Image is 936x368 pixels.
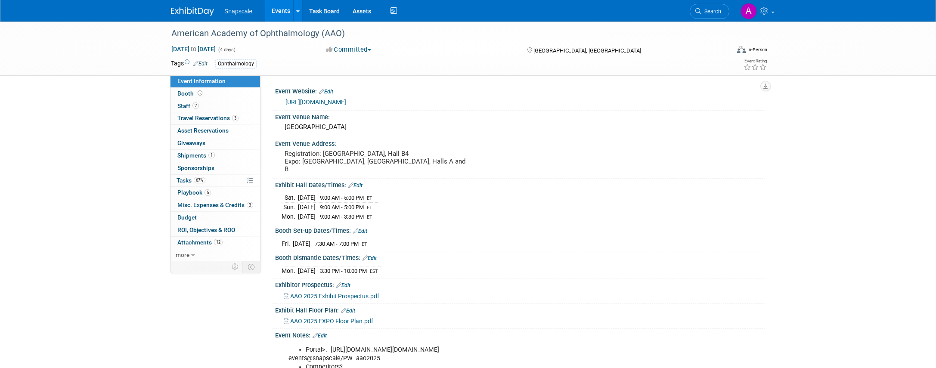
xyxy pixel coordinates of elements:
[170,249,260,261] a: more
[319,89,333,95] a: Edit
[176,251,189,258] span: more
[275,224,765,235] div: Booth Set-up Dates/Times:
[275,329,765,340] div: Event Notes:
[282,203,298,212] td: Sun.
[194,177,205,183] span: 67%
[275,137,765,148] div: Event Venue Address:
[170,150,260,162] a: Shipments1
[177,152,215,159] span: Shipments
[170,212,260,224] a: Budget
[193,61,208,67] a: Edit
[170,162,260,174] a: Sponsorships
[224,8,252,15] span: Snapscale
[247,202,253,208] span: 3
[177,102,199,109] span: Staff
[315,241,359,247] span: 7:30 AM - 7:00 PM
[215,59,257,68] div: Ophthalmology
[298,203,316,212] td: [DATE]
[690,4,729,19] a: Search
[275,278,765,290] div: Exhibitor Prospectus:
[747,46,767,53] div: In-Person
[170,224,260,236] a: ROI, Objectives & ROO
[298,266,316,275] td: [DATE]
[363,255,377,261] a: Edit
[177,214,197,221] span: Budget
[177,189,211,196] span: Playbook
[177,127,229,134] span: Asset Reservations
[170,137,260,149] a: Giveaways
[320,195,364,201] span: 9:00 AM - 5:00 PM
[362,241,367,247] span: ET
[177,239,223,246] span: Attachments
[320,204,364,210] span: 9:00 AM - 5:00 PM
[298,193,316,203] td: [DATE]
[282,212,298,221] td: Mon.
[367,195,372,201] span: ET
[336,282,350,288] a: Edit
[170,199,260,211] a: Misc. Expenses & Credits3
[285,150,470,173] pre: Registration: [GEOGRAPHIC_DATA], Hall B4 Expo: [GEOGRAPHIC_DATA], [GEOGRAPHIC_DATA], Halls A and B
[741,3,757,19] img: Alex Corrigan
[177,201,253,208] span: Misc. Expenses & Credits
[367,205,372,210] span: ET
[284,293,379,300] a: AAO 2025 Exhibit Prospectus.pdf
[282,193,298,203] td: Sat.
[679,45,767,58] div: Event Format
[196,90,204,96] span: Booth not reserved yet
[313,333,327,339] a: Edit
[170,112,260,124] a: Travel Reservations3
[189,46,198,53] span: to
[171,7,214,16] img: ExhibitDay
[323,45,375,54] button: Committed
[170,125,260,137] a: Asset Reservations
[285,99,346,105] a: [URL][DOMAIN_NAME]
[243,261,260,272] td: Toggle Event Tabs
[177,114,239,121] span: Travel Reservations
[205,189,211,196] span: 5
[170,175,260,187] a: Tasks67%
[744,59,767,63] div: Event Rating
[290,318,373,325] span: AAO 2025 EXPO Floor Plan.pdf
[170,75,260,87] a: Event Information
[208,152,215,158] span: 1
[177,164,214,171] span: Sponsorships
[217,47,236,53] span: (4 days)
[275,111,765,121] div: Event Venue Name:
[282,239,293,248] td: Fri.
[306,346,665,354] li: Portal>. [URL][DOMAIN_NAME][DOMAIN_NAME]
[284,318,373,325] a: AAO 2025 EXPO Floor Plan.pdf
[168,26,716,41] div: American Academy of Ophthalmology (AAO)
[353,228,367,234] a: Edit
[177,77,226,84] span: Event Information
[737,46,746,53] img: Format-Inperson.png
[228,261,243,272] td: Personalize Event Tab Strip
[170,88,260,100] a: Booth
[290,293,379,300] span: AAO 2025 Exhibit Prospectus.pdf
[177,139,205,146] span: Giveaways
[214,239,223,245] span: 12
[320,268,367,274] span: 3:30 PM - 10:00 PM
[533,47,641,54] span: [GEOGRAPHIC_DATA], [GEOGRAPHIC_DATA]
[367,214,372,220] span: ET
[298,212,316,221] td: [DATE]
[320,213,364,220] span: 9:00 AM - 3:30 PM
[275,304,765,315] div: Exhibit Hall Floor Plan:
[370,269,378,274] span: EST
[170,187,260,199] a: Playbook5
[701,8,721,15] span: Search
[275,179,765,190] div: Exhibit Hall Dates/Times:
[177,226,235,233] span: ROI, Objectives & ROO
[282,121,759,134] div: [GEOGRAPHIC_DATA]
[275,251,765,263] div: Booth Dismantle Dates/Times:
[171,59,208,69] td: Tags
[170,237,260,249] a: Attachments12
[275,85,765,96] div: Event Website:
[341,308,355,314] a: Edit
[192,102,199,109] span: 2
[282,266,298,275] td: Mon.
[171,45,216,53] span: [DATE] [DATE]
[232,115,239,121] span: 3
[348,182,363,189] a: Edit
[170,100,260,112] a: Staff2
[177,177,205,184] span: Tasks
